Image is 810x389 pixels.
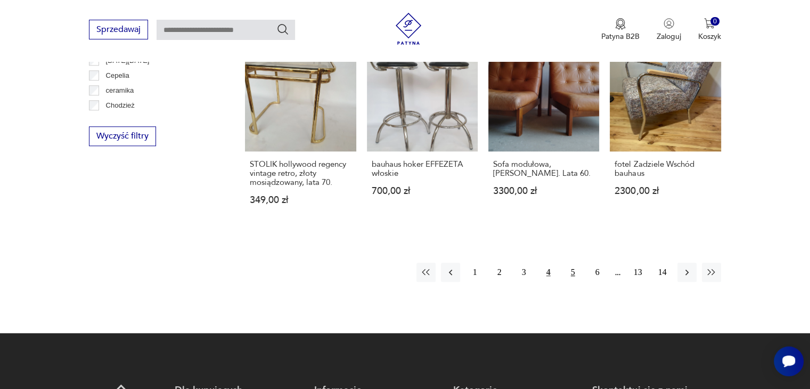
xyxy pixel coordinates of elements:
[657,18,681,42] button: Zaloguj
[774,346,804,376] iframe: Smartsupp widget button
[657,31,681,42] p: Zaloguj
[698,31,721,42] p: Koszyk
[601,18,640,42] a: Ikona medaluPatyna B2B
[653,263,672,282] button: 14
[601,31,640,42] p: Patyna B2B
[615,160,716,178] h3: fotel Zadziele Wschód bauhaus
[367,40,478,225] a: bauhaus hoker EFFEZETA włoskiebauhaus hoker EFFEZETA włoskie700,00 zł
[601,18,640,42] button: Patyna B2B
[615,187,716,196] p: 2300,00 zł
[89,20,148,39] button: Sprzedawaj
[250,196,351,205] p: 349,00 zł
[89,27,148,34] a: Sprzedawaj
[490,263,509,282] button: 2
[245,40,356,225] a: STOLIK hollywood regency vintage retro, złoty mosiądzowany, lata 70.STOLIK hollywood regency vint...
[488,40,599,225] a: Sofa modułowa, Gustav Bergmann. Lata 60.Sofa modułowa, [PERSON_NAME]. Lata 60.3300,00 zł
[664,18,674,29] img: Ikonka użytkownika
[465,263,485,282] button: 1
[710,17,719,26] div: 0
[392,13,424,45] img: Patyna - sklep z meblami i dekoracjami vintage
[106,85,134,96] p: ceramika
[563,263,583,282] button: 5
[704,18,715,29] img: Ikona koszyka
[493,160,594,178] h3: Sofa modułowa, [PERSON_NAME]. Lata 60.
[588,263,607,282] button: 6
[106,100,135,111] p: Chodzież
[610,40,721,225] a: fotel Zadziele Wschód bauhausfotel Zadziele Wschód bauhaus2300,00 zł
[698,18,721,42] button: 0Koszyk
[514,263,534,282] button: 3
[615,18,626,30] img: Ikona medalu
[628,263,648,282] button: 13
[372,187,473,196] p: 700,00 zł
[539,263,558,282] button: 4
[106,115,133,126] p: Ćmielów
[276,23,289,36] button: Szukaj
[106,70,129,82] p: Cepelia
[250,160,351,187] h3: STOLIK hollywood regency vintage retro, złoty mosiądzowany, lata 70.
[493,187,594,196] p: 3300,00 zł
[372,160,473,178] h3: bauhaus hoker EFFEZETA włoskie
[89,126,156,146] button: Wyczyść filtry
